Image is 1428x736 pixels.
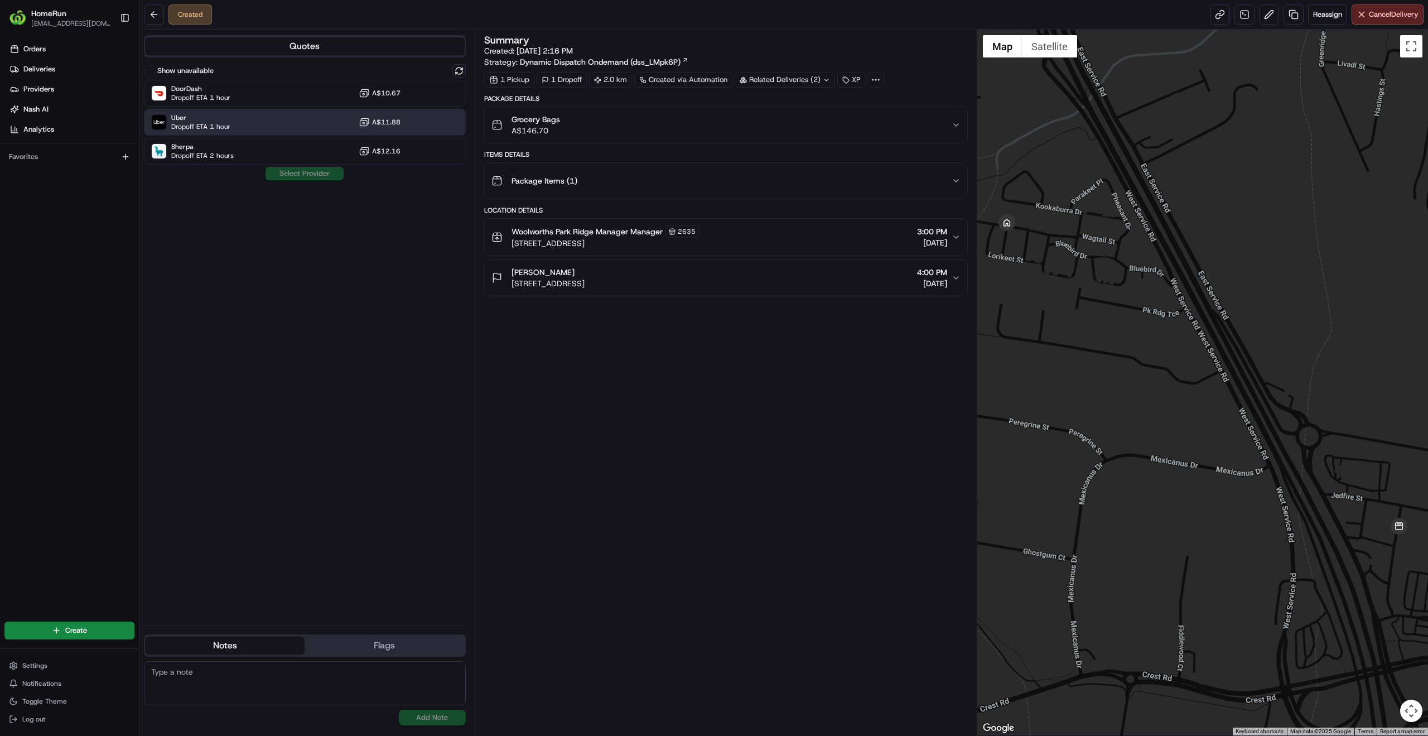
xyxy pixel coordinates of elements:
[171,113,230,122] span: Uber
[23,84,54,94] span: Providers
[372,147,401,156] span: A$12.16
[512,267,575,278] span: [PERSON_NAME]
[485,260,967,296] button: [PERSON_NAME][STREET_ADDRESS]4:00 PM[DATE]
[485,107,967,143] button: Grocery BagsA$146.70
[359,146,401,157] button: A$12.16
[517,46,573,56] span: [DATE] 2:16 PM
[4,711,134,727] button: Log out
[372,118,401,127] span: A$11.88
[837,72,866,88] div: XP
[152,115,166,129] img: Uber
[22,715,45,724] span: Log out
[22,661,47,670] span: Settings
[484,45,573,56] span: Created:
[983,35,1022,57] button: Show street map
[1369,9,1419,20] span: Cancel Delivery
[65,626,87,636] span: Create
[512,238,699,249] span: [STREET_ADDRESS]
[23,44,46,54] span: Orders
[1358,728,1373,734] a: Terms (opens in new tab)
[9,9,27,27] img: HomeRun
[359,117,401,128] button: A$11.88
[171,122,230,131] span: Dropoff ETA 1 hour
[512,226,663,237] span: Woolworths Park Ridge Manager Manager
[634,72,732,88] a: Created via Automation
[31,19,111,28] button: [EMAIL_ADDRESS][DOMAIN_NAME]
[145,637,305,655] button: Notes
[1400,35,1422,57] button: Toggle fullscreen view
[512,114,560,125] span: Grocery Bags
[1352,4,1424,25] button: CancelDelivery
[4,658,134,674] button: Settings
[1236,728,1284,735] button: Keyboard shortcuts
[484,150,968,159] div: Items Details
[23,64,55,74] span: Deliveries
[512,125,560,136] span: A$146.70
[484,206,968,215] div: Location Details
[537,72,587,88] div: 1 Dropoff
[157,66,214,76] label: Show unavailable
[735,72,835,88] div: Related Deliveries (2)
[485,163,967,199] button: Package Items (1)
[4,622,134,639] button: Create
[678,227,696,236] span: 2635
[512,278,585,289] span: [STREET_ADDRESS]
[1290,728,1351,734] span: Map data ©2025 Google
[917,267,947,278] span: 4:00 PM
[305,637,464,655] button: Flags
[512,175,577,186] span: Package Items ( 1 )
[980,721,1017,735] img: Google
[1308,4,1347,25] button: Reassign
[917,278,947,289] span: [DATE]
[1313,9,1342,20] span: Reassign
[484,35,529,45] h3: Summary
[4,148,134,166] div: Favorites
[145,37,465,55] button: Quotes
[1022,35,1077,57] button: Show satellite imagery
[22,697,67,706] span: Toggle Theme
[171,142,234,151] span: Sherpa
[4,121,139,138] a: Analytics
[4,676,134,691] button: Notifications
[589,72,632,88] div: 2.0 km
[4,80,139,98] a: Providers
[23,104,49,114] span: Nash AI
[31,8,66,19] button: HomeRun
[484,94,968,103] div: Package Details
[917,237,947,248] span: [DATE]
[171,84,230,93] span: DoorDash
[1400,700,1422,722] button: Map camera controls
[4,694,134,709] button: Toggle Theme
[1380,728,1425,734] a: Report a map error
[484,56,689,68] div: Strategy:
[520,56,681,68] span: Dynamic Dispatch Ondemand (dss_LMpk6P)
[359,88,401,99] button: A$10.67
[4,60,139,78] a: Deliveries
[484,72,534,88] div: 1 Pickup
[152,86,166,100] img: DoorDash
[372,89,401,98] span: A$10.67
[520,56,689,68] a: Dynamic Dispatch Ondemand (dss_LMpk6P)
[152,144,166,158] img: Sherpa
[171,151,234,160] span: Dropoff ETA 2 hours
[4,4,115,31] button: HomeRunHomeRun[EMAIL_ADDRESS][DOMAIN_NAME]
[22,679,61,688] span: Notifications
[4,40,139,58] a: Orders
[23,124,54,134] span: Analytics
[171,93,230,102] span: Dropoff ETA 1 hour
[980,721,1017,735] a: Open this area in Google Maps (opens a new window)
[485,219,967,256] button: Woolworths Park Ridge Manager Manager2635[STREET_ADDRESS]3:00 PM[DATE]
[4,100,139,118] a: Nash AI
[917,226,947,237] span: 3:00 PM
